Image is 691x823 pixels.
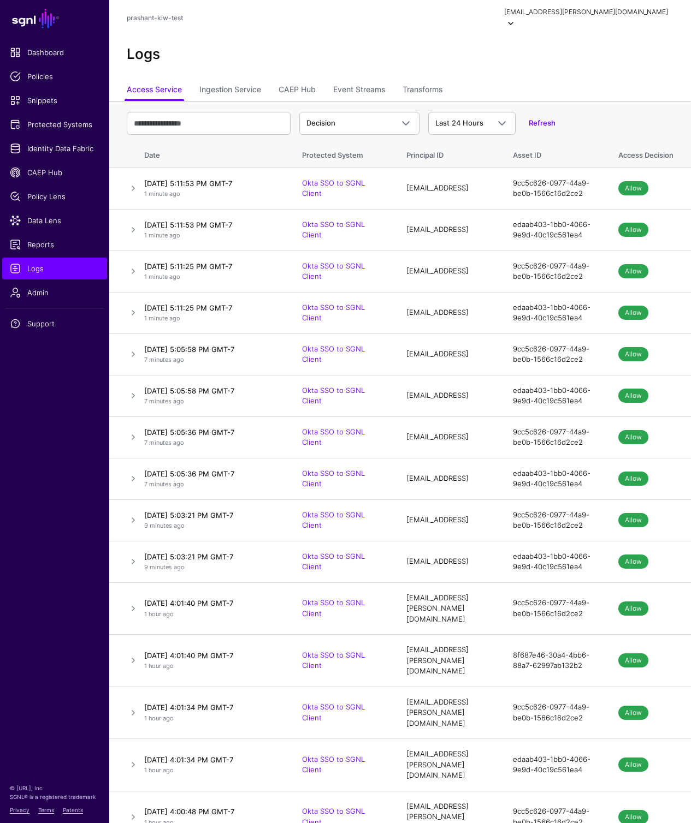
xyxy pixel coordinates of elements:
[306,118,335,127] span: Decision
[127,14,183,22] a: prashant-kiw-test
[395,292,502,333] td: [EMAIL_ADDRESS]
[144,714,280,723] p: 1 hour ago
[10,239,99,250] span: Reports
[395,168,502,209] td: [EMAIL_ADDRESS]
[144,469,280,479] h4: [DATE] 5:05:36 PM GMT-7
[502,635,607,687] td: 8f687e46-30a4-4bb6-88a7-62997ab132b2
[144,231,280,240] p: 1 minute ago
[302,651,365,670] a: Okta SSO to SGNL Client
[2,162,107,183] a: CAEP Hub
[395,251,502,292] td: [EMAIL_ADDRESS]
[618,306,648,320] span: Allow
[395,635,502,687] td: [EMAIL_ADDRESS][PERSON_NAME][DOMAIN_NAME]
[144,438,280,448] p: 7 minutes ago
[395,541,502,582] td: [EMAIL_ADDRESS]
[395,582,502,635] td: [EMAIL_ADDRESS][PERSON_NAME][DOMAIN_NAME]
[10,263,99,274] span: Logs
[435,118,483,127] span: Last 24 Hours
[144,651,280,660] h4: [DATE] 4:01:40 PM GMT-7
[38,807,54,813] a: Terms
[140,139,291,168] th: Date
[502,292,607,333] td: edaab403-1bb0-4066-9e9d-40c19c561ea4
[144,178,280,188] h4: [DATE] 5:11:53 PM GMT-7
[302,386,365,405] a: Okta SSO to SGNL Client
[618,472,648,486] span: Allow
[618,554,648,569] span: Allow
[302,178,365,198] a: Okta SSO to SGNL Client
[618,389,648,403] span: Allow
[10,143,99,154] span: Identity Data Fabric
[144,189,280,199] p: 1 minute ago
[618,347,648,361] span: Allow
[144,397,280,406] p: 7 minutes ago
[144,510,280,520] h4: [DATE] 5:03:21 PM GMT-7
[618,758,648,772] span: Allow
[502,458,607,499] td: edaab403-1bb0-4066-9e9d-40c19c561ea4
[618,264,648,278] span: Allow
[144,807,280,816] h4: [DATE] 4:00:48 PM GMT-7
[302,755,365,774] a: Okta SSO to SGNL Client
[395,458,502,499] td: [EMAIL_ADDRESS]
[144,261,280,271] h4: [DATE] 5:11:25 PM GMT-7
[144,427,280,437] h4: [DATE] 5:05:36 PM GMT-7
[2,282,107,303] a: Admin
[618,601,648,616] span: Allow
[10,167,99,178] span: CAEP Hub
[395,739,502,791] td: [EMAIL_ADDRESS][PERSON_NAME][DOMAIN_NAME]
[502,168,607,209] td: 9cc5c626-0977-44a9-be0b-1566c16d2ce2
[618,653,648,667] span: Allow
[302,702,365,722] a: Okta SSO to SGNL Client
[618,706,648,720] span: Allow
[10,47,99,58] span: Dashboard
[10,784,99,792] p: © [URL], Inc
[144,755,280,765] h4: [DATE] 4:01:34 PM GMT-7
[63,807,83,813] a: Patents
[291,139,395,168] th: Protected System
[302,427,365,447] a: Okta SSO to SGNL Client
[395,499,502,541] td: [EMAIL_ADDRESS]
[403,80,442,101] a: Transforms
[302,303,365,323] a: Okta SSO to SGNL Client
[302,552,365,571] a: Okta SSO to SGNL Client
[10,287,99,298] span: Admin
[2,138,107,159] a: Identity Data Fabric
[10,792,99,801] p: SGNL® is a registered trademark
[10,191,99,202] span: Policy Lens
[2,258,107,279] a: Logs
[199,80,261,101] a: Ingestion Service
[2,114,107,135] a: Protected Systems
[7,7,103,31] a: SGNL
[144,303,280,313] h4: [DATE] 5:11:25 PM GMT-7
[302,344,365,364] a: Okta SSO to SGNL Client
[395,416,502,458] td: [EMAIL_ADDRESS]
[279,80,316,101] a: CAEP Hub
[2,234,107,255] a: Reports
[127,80,182,101] a: Access Service
[502,416,607,458] td: 9cc5c626-0977-44a9-be0b-1566c16d2ce2
[395,375,502,416] td: [EMAIL_ADDRESS]
[302,469,365,488] a: Okta SSO to SGNL Client
[2,90,107,111] a: Snippets
[502,541,607,582] td: edaab403-1bb0-4066-9e9d-40c19c561ea4
[2,65,107,87] a: Policies
[144,355,280,365] p: 7 minutes ago
[302,261,365,281] a: Okta SSO to SGNL Client
[302,220,365,240] a: Okta SSO to SGNL Client
[10,807,29,813] a: Privacy
[502,139,607,168] th: Asset ID
[502,739,607,791] td: edaab403-1bb0-4066-9e9d-40c19c561ea4
[504,7,668,17] div: [EMAIL_ADDRESS][PERSON_NAME][DOMAIN_NAME]
[144,661,280,671] p: 1 hour ago
[395,209,502,251] td: [EMAIL_ADDRESS]
[502,499,607,541] td: 9cc5c626-0977-44a9-be0b-1566c16d2ce2
[395,687,502,739] td: [EMAIL_ADDRESS][PERSON_NAME][DOMAIN_NAME]
[10,95,99,106] span: Snippets
[502,375,607,416] td: edaab403-1bb0-4066-9e9d-40c19c561ea4
[144,272,280,282] p: 1 minute ago
[144,521,280,530] p: 9 minutes ago
[144,480,280,489] p: 7 minutes ago
[529,118,556,127] a: Refresh
[2,41,107,63] a: Dashboard
[502,209,607,251] td: edaab403-1bb0-4066-9e9d-40c19c561ea4
[502,687,607,739] td: 9cc5c626-0977-44a9-be0b-1566c16d2ce2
